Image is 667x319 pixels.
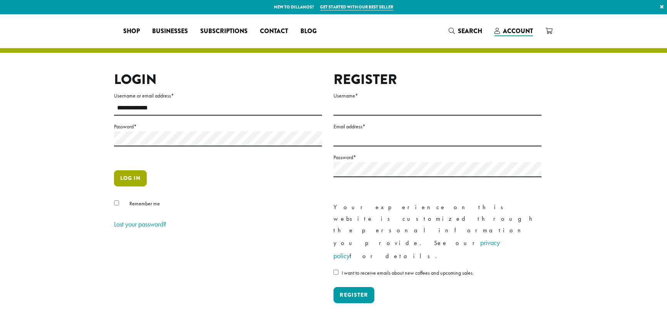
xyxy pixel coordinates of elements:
h2: Login [114,71,322,88]
span: Contact [260,27,288,36]
a: Shop [117,25,146,37]
a: Get started with our best seller [320,4,393,10]
span: Shop [123,27,140,36]
button: Register [333,287,374,303]
label: Username or email address [114,91,322,101]
label: Username [333,91,541,101]
label: Password [114,122,322,131]
span: Search [458,27,482,35]
a: Lost your password? [114,220,166,228]
label: Password [333,153,541,162]
h2: Register [333,71,541,88]
span: Blog [300,27,317,36]
label: Email address [333,122,541,131]
span: Remember me [129,200,160,207]
button: Log in [114,170,147,186]
input: I want to receive emails about new coffees and upcoming sales. [333,270,339,275]
p: Your experience on this website is customized through the personal information you provide. See o... [333,201,541,262]
span: Subscriptions [200,27,248,36]
a: privacy policy [333,238,500,260]
span: Businesses [152,27,188,36]
a: Search [442,25,488,37]
span: I want to receive emails about new coffees and upcoming sales. [342,269,474,276]
span: Account [503,27,533,35]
